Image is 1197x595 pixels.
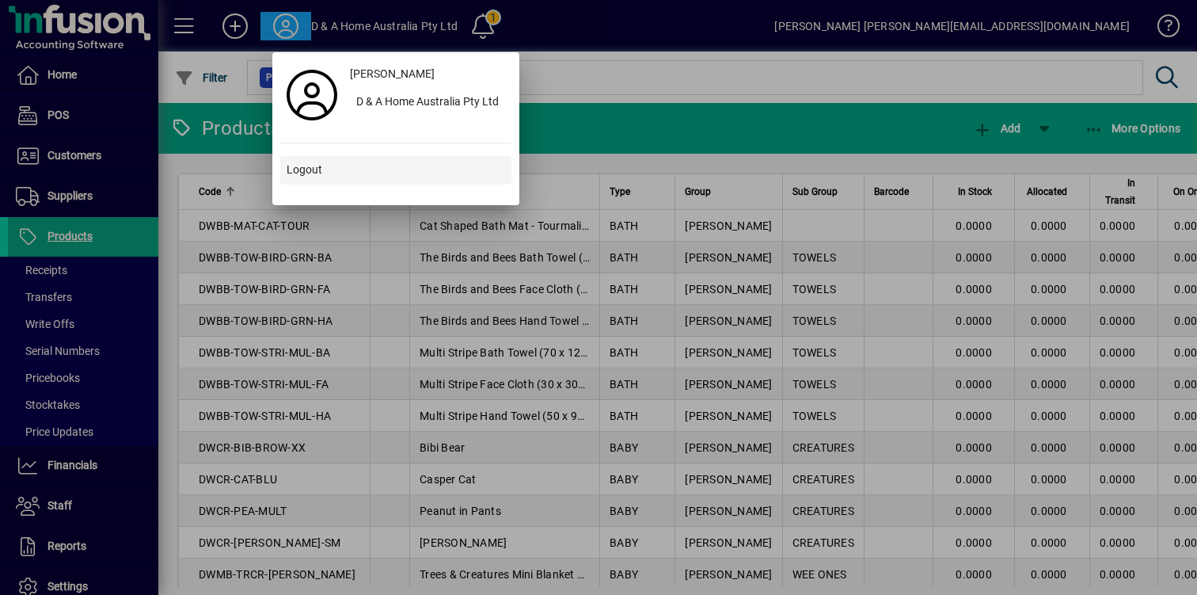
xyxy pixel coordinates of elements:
[287,162,322,178] span: Logout
[280,156,511,185] button: Logout
[344,89,511,117] button: D & A Home Australia Pty Ltd
[280,81,344,109] a: Profile
[344,60,511,89] a: [PERSON_NAME]
[350,66,435,82] span: [PERSON_NAME]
